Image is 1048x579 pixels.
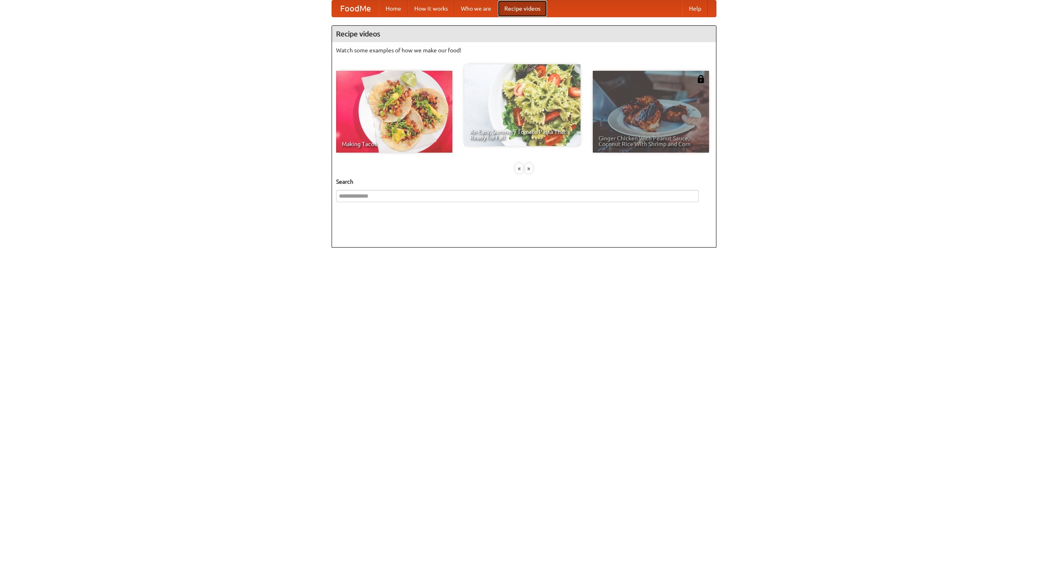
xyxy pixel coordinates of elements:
img: 483408.png [697,75,705,83]
a: Making Tacos [336,71,452,153]
span: An Easy, Summery Tomato Pasta That's Ready for Fall [470,129,575,140]
div: « [515,163,523,173]
a: Recipe videos [498,0,547,17]
div: » [525,163,533,173]
h5: Search [336,178,712,186]
a: How it works [408,0,454,17]
a: Who we are [454,0,498,17]
a: Help [682,0,708,17]
span: Making Tacos [342,141,447,147]
a: An Easy, Summery Tomato Pasta That's Ready for Fall [464,64,580,146]
h4: Recipe videos [332,26,716,42]
p: Watch some examples of how we make our food! [336,46,712,54]
a: Home [379,0,408,17]
a: FoodMe [332,0,379,17]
